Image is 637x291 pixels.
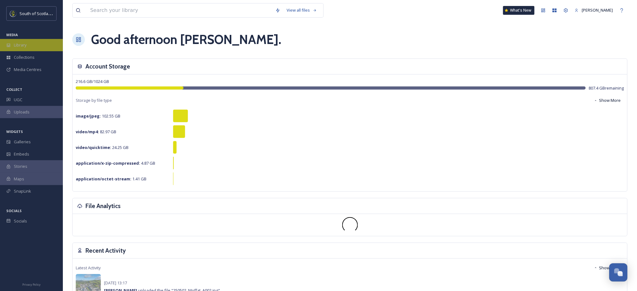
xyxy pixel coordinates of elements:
span: SOCIALS [6,208,22,213]
span: Privacy Policy [22,283,41,287]
h3: Recent Activity [85,246,126,255]
span: Storage by file type [76,97,112,103]
span: South of Scotland Destination Alliance [19,10,91,16]
span: 216.6 GB / 1024 GB [76,79,109,84]
span: COLLECT [6,87,22,92]
span: Socials [14,218,27,224]
span: Library [14,42,26,48]
span: Embeds [14,151,29,157]
span: Latest Activity [76,265,101,271]
span: 807.4 GB remaining [589,85,624,91]
strong: application/x-zip-compressed : [76,160,140,166]
span: [DATE] 13:17 [104,280,127,286]
span: Maps [14,176,24,182]
strong: image/jpeg : [76,113,101,119]
a: What's New [503,6,535,15]
button: Show More [591,262,624,274]
strong: video/quicktime : [76,145,111,150]
button: Open Chat [609,263,628,282]
button: Show More [591,94,624,107]
a: [PERSON_NAME] [572,4,616,16]
span: MEDIA [6,32,18,37]
h1: Good afternoon [PERSON_NAME] . [91,30,281,49]
span: WIDGETS [6,129,23,134]
strong: video/mp4 : [76,129,99,135]
span: Media Centres [14,67,41,73]
a: View all files [283,4,320,16]
span: SnapLink [14,188,31,194]
span: Uploads [14,109,30,115]
input: Search your library [87,3,272,17]
span: UGC [14,97,22,103]
span: Collections [14,54,35,60]
span: 82.97 GB [76,129,116,135]
span: 1.41 GB [76,176,146,182]
img: images.jpeg [10,10,16,17]
h3: Account Storage [85,62,130,71]
span: Galleries [14,139,31,145]
span: [PERSON_NAME] [582,7,613,13]
a: Privacy Policy [22,280,41,288]
span: Stories [14,163,27,169]
span: 4.87 GB [76,160,155,166]
span: 102.55 GB [76,113,120,119]
strong: application/octet-stream : [76,176,131,182]
span: 24.25 GB [76,145,129,150]
h3: File Analytics [85,201,121,211]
